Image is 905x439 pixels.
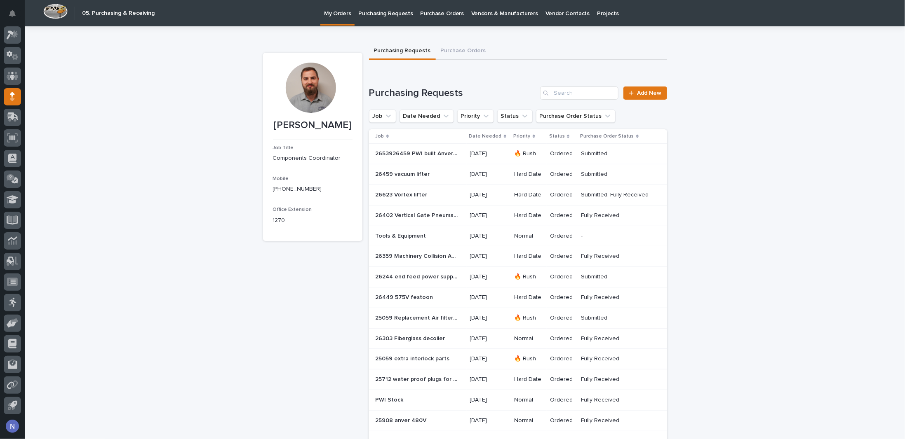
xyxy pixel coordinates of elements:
p: Status [549,132,565,141]
p: Priority [514,132,531,141]
p: [DATE] [470,171,508,178]
button: Priority [457,110,494,123]
p: Fully Received [581,251,621,260]
p: 26449 575V festoon [376,292,435,301]
p: Fully Received [581,395,621,404]
p: 2653926459 PWI built Anver lifters [376,149,460,157]
p: PWI Stock [376,395,405,404]
p: 25712 water proof plugs for festoon [376,374,460,383]
tr: 26459 vacuum lifter26459 vacuum lifter [DATE]Hard DateOrderedSubmittedSubmitted [369,164,667,185]
p: Fully Received [581,354,621,362]
p: Submitted, Fully Received [581,190,651,198]
img: Workspace Logo [43,4,68,19]
input: Search [540,86,618,100]
span: Add New [637,90,662,96]
p: Hard Date [515,212,544,219]
p: Ordered [550,273,574,280]
p: Components Coordinator [273,154,353,163]
p: 26359 Machinery Collision Avoidance [376,251,460,260]
button: Notifications [4,5,21,22]
button: Purchase Order Status [536,110,616,123]
p: 🔥 Rush [515,273,544,280]
tr: 2653926459 PWI built Anver lifters2653926459 PWI built Anver lifters [DATE]🔥 RushOrderedSubmitted... [369,144,667,164]
button: Purchase Orders [436,43,491,60]
p: Ordered [550,253,574,260]
p: Fully Received [581,292,621,301]
span: Mobile [273,176,289,181]
button: Job [369,110,396,123]
button: Purchasing Requests [369,43,436,60]
tr: 26303 Fiberglass decoiler26303 Fiberglass decoiler [DATE]NormalOrderedFully ReceivedFully Received [369,328,667,349]
tr: 26623 Vortex lifter26623 Vortex lifter [DATE]Hard DateOrderedSubmitted, Fully ReceivedSubmitted, ... [369,184,667,205]
p: 26303 Fiberglass decoiler [376,334,447,342]
tr: Tools & EquipmentTools & Equipment [DATE]NormalOrdered-- [369,226,667,246]
p: [DATE] [470,253,508,260]
p: Normal [515,233,544,240]
p: [DATE] [470,376,508,383]
p: Tools & Equipment [376,231,428,240]
p: Hard Date [515,191,544,198]
button: Status [497,110,533,123]
a: Add New [623,86,667,100]
p: Ordered [550,355,574,362]
p: Normal [515,335,544,342]
button: users-avatar [4,418,21,435]
p: Ordered [550,150,574,157]
p: Hard Date [515,294,544,301]
tr: 26359 Machinery Collision Avoidance26359 Machinery Collision Avoidance [DATE]Hard DateOrderedFull... [369,246,667,267]
p: 25908 anver 480V [376,416,428,424]
p: Submitted [581,169,609,178]
p: Ordered [550,397,574,404]
p: Normal [515,397,544,404]
p: [DATE] [470,397,508,404]
p: Job [376,132,384,141]
p: [DATE] [470,273,508,280]
p: [DATE] [470,212,508,219]
p: Purchase Order Status [581,132,634,141]
tr: PWI StockPWI Stock [DATE]NormalOrderedFully ReceivedFully Received [369,390,667,410]
tr: 25059 extra interlock parts25059 extra interlock parts [DATE]🔥 RushOrderedFully ReceivedFully Rec... [369,349,667,369]
p: Fully Received [581,334,621,342]
p: Ordered [550,233,574,240]
tr: 26244 end feed power supply to split Safelec 226244 end feed power supply to split Safelec 2 [DAT... [369,267,667,287]
p: [DATE] [470,315,508,322]
p: Submitted [581,313,609,322]
p: [DATE] [470,417,508,424]
button: Date Needed [400,110,454,123]
p: 25059 Replacement Air filter/regulator [376,313,460,322]
p: Ordered [550,294,574,301]
p: 1270 [273,216,353,225]
p: 26459 vacuum lifter [376,169,432,178]
p: 25059 extra interlock parts [376,354,451,362]
h2: 05. Purchasing & Receiving [82,10,155,17]
p: Fully Received [581,374,621,383]
p: Fully Received [581,416,621,424]
tr: 25712 water proof plugs for festoon25712 water proof plugs for festoon [DATE]Hard DateOrderedFull... [369,369,667,390]
p: Submitted [581,149,609,157]
p: [DATE] [470,150,508,157]
div: Notifications [10,10,21,23]
p: [DATE] [470,335,508,342]
p: - [581,231,585,240]
p: Normal [515,417,544,424]
p: [DATE] [470,294,508,301]
p: Ordered [550,212,574,219]
p: [DATE] [470,233,508,240]
p: Fully Received [581,210,621,219]
p: 🔥 Rush [515,355,544,362]
p: 🔥 Rush [515,315,544,322]
p: 26623 Vortex lifter [376,190,429,198]
p: Hard Date [515,171,544,178]
tr: 26402 Vertical Gate Pneumatic System26402 Vertical Gate Pneumatic System [DATE]Hard DateOrderedFu... [369,205,667,226]
p: 🔥 Rush [515,150,544,157]
tr: 26449 575V festoon26449 575V festoon [DATE]Hard DateOrderedFully ReceivedFully Received [369,287,667,308]
p: Ordered [550,376,574,383]
p: Ordered [550,191,574,198]
p: Hard Date [515,253,544,260]
p: Date Needed [469,132,502,141]
span: Job Title [273,145,294,150]
p: Ordered [550,335,574,342]
p: 26402 Vertical Gate Pneumatic System [376,210,460,219]
p: Ordered [550,171,574,178]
